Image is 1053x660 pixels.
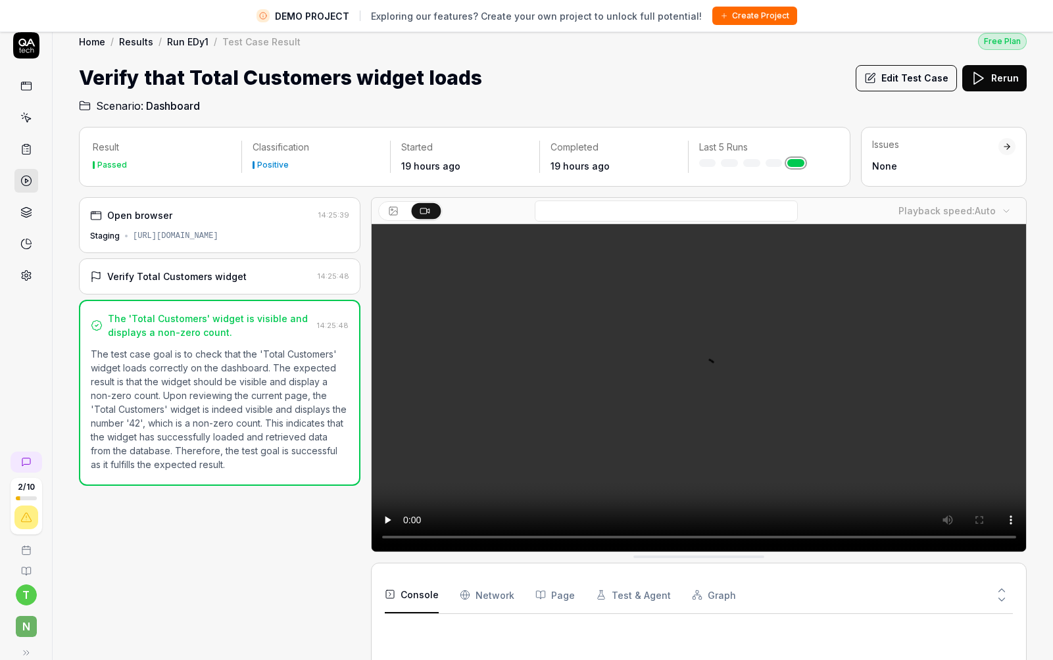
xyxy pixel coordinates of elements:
[119,35,153,48] a: Results
[872,138,998,151] div: Issues
[11,452,42,473] a: New conversation
[5,534,47,555] a: Book a call with us
[146,98,200,114] span: Dashboard
[385,577,439,613] button: Console
[318,271,349,281] time: 14:25:48
[110,35,114,48] div: /
[712,7,797,25] button: Create Project
[5,605,47,640] button: N
[253,141,380,154] p: Classification
[551,160,610,172] time: 19 hours ago
[371,9,702,23] span: Exploring our features? Create your own project to unlock full potential!
[79,98,200,114] a: Scenario:Dashboard
[856,65,957,91] button: Edit Test Case
[257,161,289,169] div: Positive
[16,616,37,637] span: N
[535,577,575,613] button: Page
[318,210,349,220] time: 14:25:39
[107,270,247,283] div: Verify Total Customers widget
[16,584,37,605] button: t
[90,230,120,242] div: Staging
[699,141,826,154] p: Last 5 Runs
[159,35,162,48] div: /
[898,204,996,218] div: Playback speed:
[551,141,677,154] p: Completed
[596,577,671,613] button: Test & Agent
[107,208,172,222] div: Open browser
[692,577,736,613] button: Graph
[167,35,208,48] a: Run EDy1
[222,35,301,48] div: Test Case Result
[460,577,514,613] button: Network
[978,32,1027,50] button: Free Plan
[962,65,1027,91] button: Rerun
[79,35,105,48] a: Home
[133,230,218,242] div: [URL][DOMAIN_NAME]
[978,33,1027,50] div: Free Plan
[401,141,528,154] p: Started
[79,63,482,93] h1: Verify that Total Customers widget loads
[18,483,35,491] span: 2 / 10
[97,161,127,169] div: Passed
[401,160,460,172] time: 19 hours ago
[275,9,349,23] span: DEMO PROJECT
[5,555,47,577] a: Documentation
[93,98,143,114] span: Scenario:
[108,312,312,339] div: The 'Total Customers' widget is visible and displays a non-zero count.
[214,35,217,48] div: /
[317,321,349,330] time: 14:25:48
[93,141,231,154] p: Result
[91,347,349,471] p: The test case goal is to check that the 'Total Customers' widget loads correctly on the dashboard...
[872,159,998,173] div: None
